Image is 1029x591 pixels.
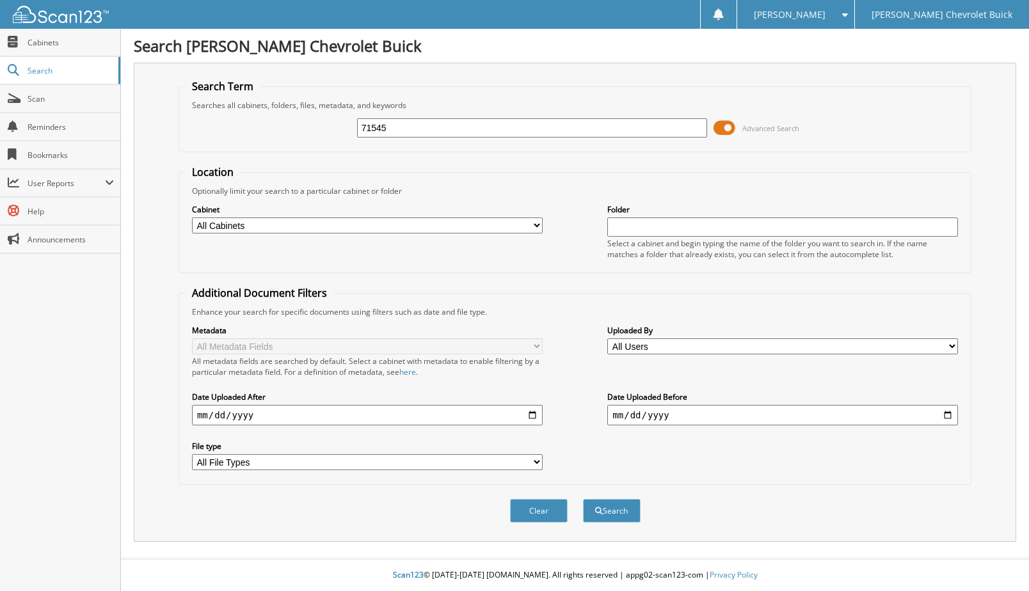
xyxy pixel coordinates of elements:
label: Metadata [192,325,543,336]
legend: Search Term [186,79,260,93]
span: Scan [28,93,114,104]
button: Search [583,499,641,523]
button: Clear [510,499,568,523]
h1: Search [PERSON_NAME] Chevrolet Buick [134,35,1016,56]
legend: Location [186,165,240,179]
span: [PERSON_NAME] Chevrolet Buick [872,11,1012,19]
span: User Reports [28,178,105,189]
div: All metadata fields are searched by default. Select a cabinet with metadata to enable filtering b... [192,356,543,377]
a: Privacy Policy [710,569,758,580]
label: File type [192,441,543,452]
div: Searches all cabinets, folders, files, metadata, and keywords [186,100,964,111]
span: Reminders [28,122,114,132]
span: Search [28,65,112,76]
label: Uploaded By [607,325,958,336]
label: Date Uploaded After [192,391,543,402]
label: Date Uploaded Before [607,391,958,402]
div: Enhance your search for specific documents using filters such as date and file type. [186,306,964,317]
img: scan123-logo-white.svg [13,6,109,23]
div: Optionally limit your search to a particular cabinet or folder [186,185,964,196]
span: Cabinets [28,37,114,48]
label: Folder [607,204,958,215]
input: start [192,405,543,425]
span: [PERSON_NAME] [754,11,826,19]
div: Select a cabinet and begin typing the name of the folder you want to search in. If the name match... [607,238,958,260]
span: Advanced Search [742,123,799,133]
iframe: Chat Widget [965,530,1029,591]
div: © [DATE]-[DATE] [DOMAIN_NAME]. All rights reserved | appg02-scan123-com | [121,560,1029,591]
span: Announcements [28,234,114,245]
span: Bookmarks [28,150,114,161]
legend: Additional Document Filters [186,286,333,300]
a: here [399,366,416,377]
span: Scan123 [393,569,424,580]
label: Cabinet [192,204,543,215]
span: Help [28,206,114,217]
input: end [607,405,958,425]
